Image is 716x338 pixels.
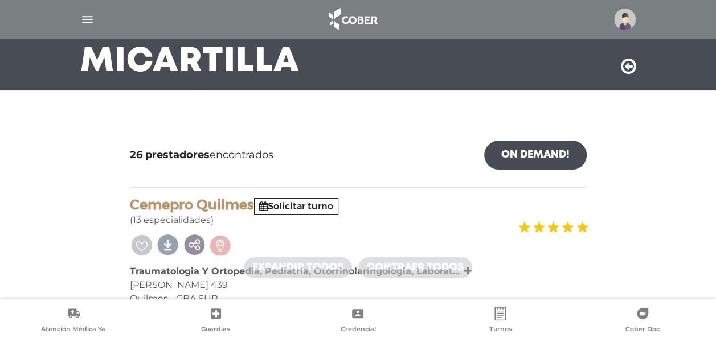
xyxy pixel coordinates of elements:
b: Traumatologia Y Ortopedia, Pediatria, Otorrinolaringologia, Laborat... [130,266,460,277]
h3: Mi Cartilla [80,47,300,77]
img: profile-placeholder.svg [614,9,636,30]
a: On Demand! [484,141,587,170]
b: 26 prestadores [130,149,210,161]
a: Credencial [287,307,429,336]
span: Guardias [201,325,230,335]
a: Solicitar turno [259,201,333,212]
span: Credencial [340,325,375,335]
h4: Cemepro Quilmes [130,197,587,213]
div: Quilmes - GBA SUR [130,292,587,306]
a: Turnos [429,307,571,336]
div: (13 especialidades) [130,197,587,227]
span: Cober Doc [625,325,660,335]
img: logo_cober_home-white.png [322,6,382,33]
a: Cober Doc [571,307,714,336]
a: Atención Médica Ya [2,307,145,336]
a: Guardias [145,307,287,336]
a: Contraer todos [358,257,472,278]
span: Turnos [489,325,512,335]
img: Cober_menu-lines-white.svg [80,13,95,27]
span: encontrados [130,147,273,163]
img: estrellas_badge.png [517,215,588,240]
a: Expandir todos [244,257,352,278]
span: Atención Médica Ya [41,325,105,335]
div: [PERSON_NAME] 439 [130,278,587,292]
